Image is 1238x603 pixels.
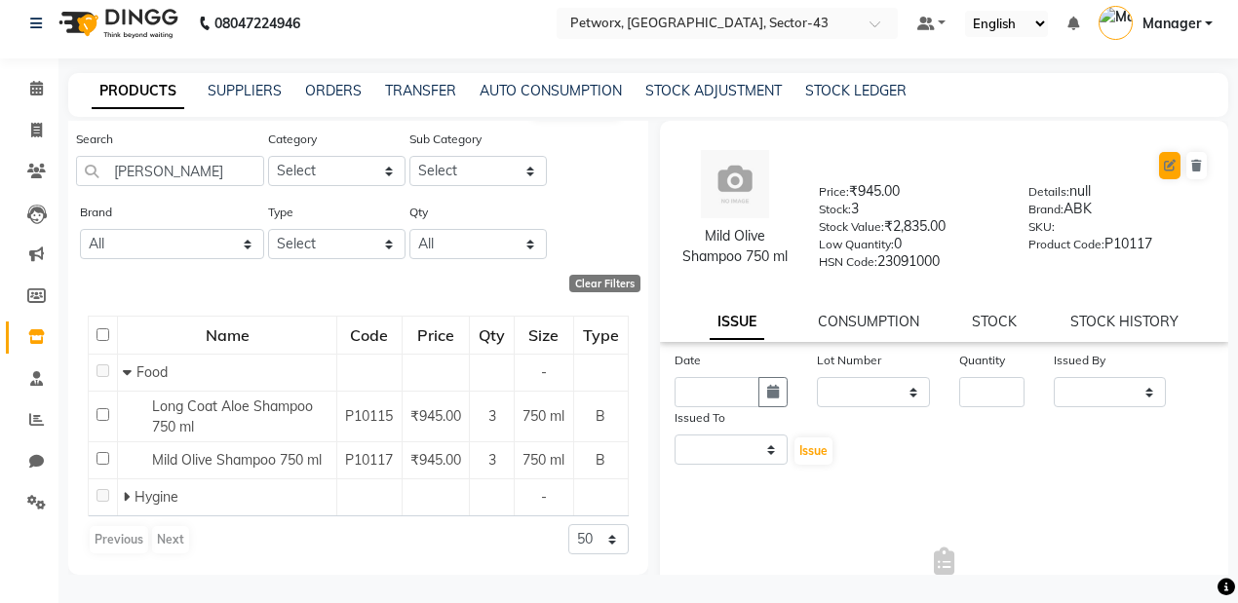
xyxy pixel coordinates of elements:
a: ORDERS [305,82,362,99]
label: Sub Category [409,131,482,148]
label: Details: [1028,183,1069,201]
label: Qty [409,204,428,221]
label: SKU: [1028,218,1055,236]
label: HSN Code: [819,253,877,271]
label: Price: [819,183,849,201]
span: 750 ml [522,451,564,469]
div: 3 [819,199,999,226]
label: Lot Number [817,352,881,369]
div: Name [119,318,335,353]
span: - [541,363,547,381]
span: 3 [488,451,496,469]
a: PRODUCTS [92,74,184,109]
div: null [1028,181,1209,208]
label: Issued By [1054,352,1105,369]
a: STOCK ADJUSTMENT [645,82,782,99]
span: B [596,407,605,425]
span: ₹945.00 [410,407,461,425]
span: P10117 [345,451,393,469]
input: Search by product name or code [76,156,264,186]
div: Qty [471,318,513,353]
a: STOCK HISTORY [1070,313,1179,330]
span: Mild Olive Shampoo 750 ml [152,451,322,469]
div: Code [338,318,400,353]
a: AUTO CONSUMPTION [480,82,622,99]
div: Size [516,318,571,353]
label: Stock Value: [819,218,884,236]
a: ISSUE [710,305,764,340]
span: Expand Row [123,488,135,506]
label: Brand: [1028,201,1064,218]
span: Food [136,363,168,381]
label: Quantity [959,352,1005,369]
label: Type [268,204,293,221]
a: STOCK [972,313,1017,330]
div: ABK [1028,199,1209,226]
label: Date [675,352,701,369]
div: ₹2,835.00 [819,216,999,244]
label: Low Quantity: [819,236,894,253]
label: Stock: [819,201,851,218]
span: 3 [488,407,496,425]
span: P10115 [345,407,393,425]
span: Long Coat Aloe Shampoo 750 ml [152,397,313,435]
div: P10117 [1028,234,1209,261]
span: Collapse Row [123,363,136,381]
div: Type [575,318,627,353]
span: Manager [1142,14,1201,34]
span: Issue [799,443,828,458]
div: ₹945.00 [819,181,999,208]
a: TRANSFER [385,82,456,99]
label: Issued To [675,409,725,427]
label: Brand [80,204,112,221]
div: Mild Olive Shampoo 750 ml [679,226,790,267]
div: Price [404,318,468,353]
a: CONSUMPTION [818,313,919,330]
button: Issue [794,437,832,465]
span: 750 ml [522,407,564,425]
div: Clear Filters [569,275,640,292]
label: Category [268,131,317,148]
img: avatar [701,150,769,218]
label: Search [76,131,113,148]
div: 0 [819,234,999,261]
a: SUPPLIERS [208,82,282,99]
span: ₹945.00 [410,451,461,469]
div: 23091000 [819,251,999,279]
label: Product Code: [1028,236,1104,253]
span: - [541,488,547,506]
a: STOCK LEDGER [805,82,907,99]
span: B [596,451,605,469]
span: Hygine [135,488,178,506]
img: Manager [1099,6,1133,40]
